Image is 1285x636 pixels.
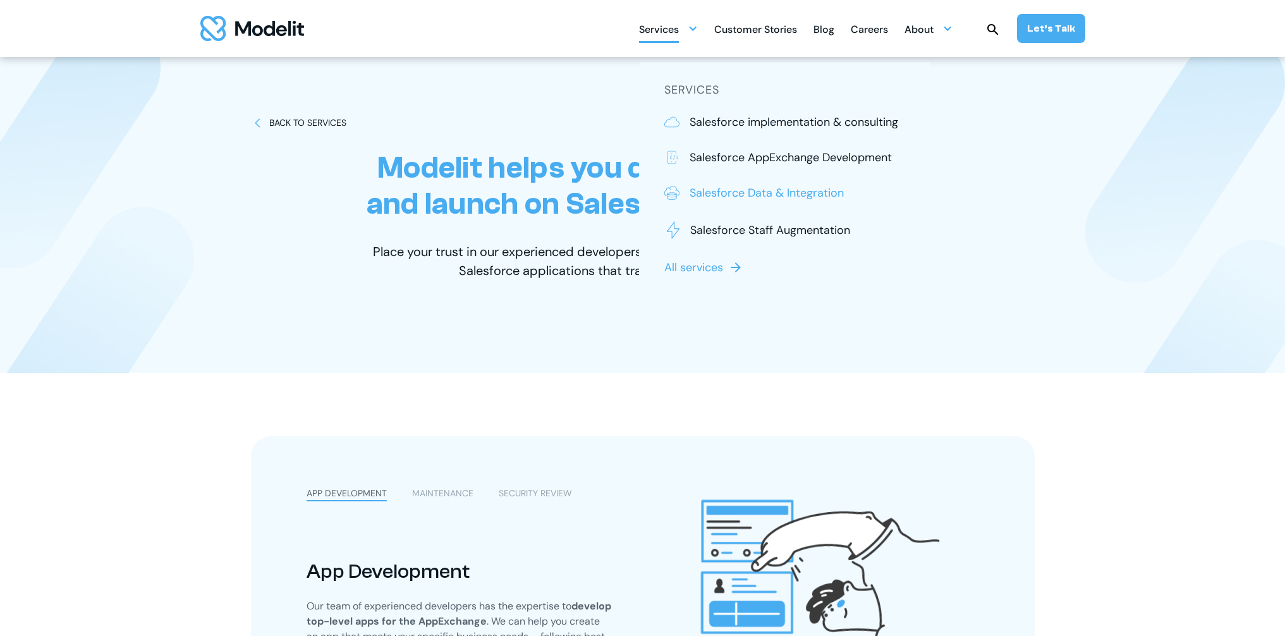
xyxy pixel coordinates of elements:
p: All services [664,259,723,276]
div: Blog [813,18,834,43]
p: Salesforce Data & Integration [690,185,844,201]
a: Customer Stories [714,16,797,41]
div: Customer Stories [714,18,797,43]
a: Salesforce implementation & consulting [664,114,904,130]
h1: Modelit helps you develop, customize, and launch on Salesforce AppExchange [349,150,937,222]
a: Careers [851,16,888,41]
div: About [904,18,934,43]
div: Careers [851,18,888,43]
div: APP DEVELOPMENT [307,487,387,500]
div: App Development [307,560,611,584]
p: Place your trust in our experienced developers, working with you to build and maintain secure Sal... [358,242,927,280]
a: Salesforce AppExchange Development [664,149,904,166]
a: Salesforce Staff Augmentation [664,220,904,240]
nav: Services [639,63,930,288]
h5: SERVICES [664,82,904,99]
div: BACK TO SERVICES [269,116,346,130]
div: Services [639,18,679,43]
a: Salesforce Data & Integration [664,185,904,201]
a: Blog [813,16,834,41]
p: Salesforce implementation & consulting [690,114,898,130]
a: BACK TO SERVICES [251,116,346,130]
img: arrow [728,260,743,275]
a: home [200,16,304,41]
div: Services [639,16,698,41]
img: modelit logo [200,16,304,41]
div: Let’s Talk [1027,21,1075,35]
p: Salesforce AppExchange Development [690,149,892,166]
a: All services [664,259,746,276]
a: Let’s Talk [1017,14,1085,43]
p: Salesforce Staff Augmentation [690,222,850,238]
div: About [904,16,953,41]
div: SECURITY REVIEW [499,487,572,500]
div: MAINTENANCE [412,487,473,500]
